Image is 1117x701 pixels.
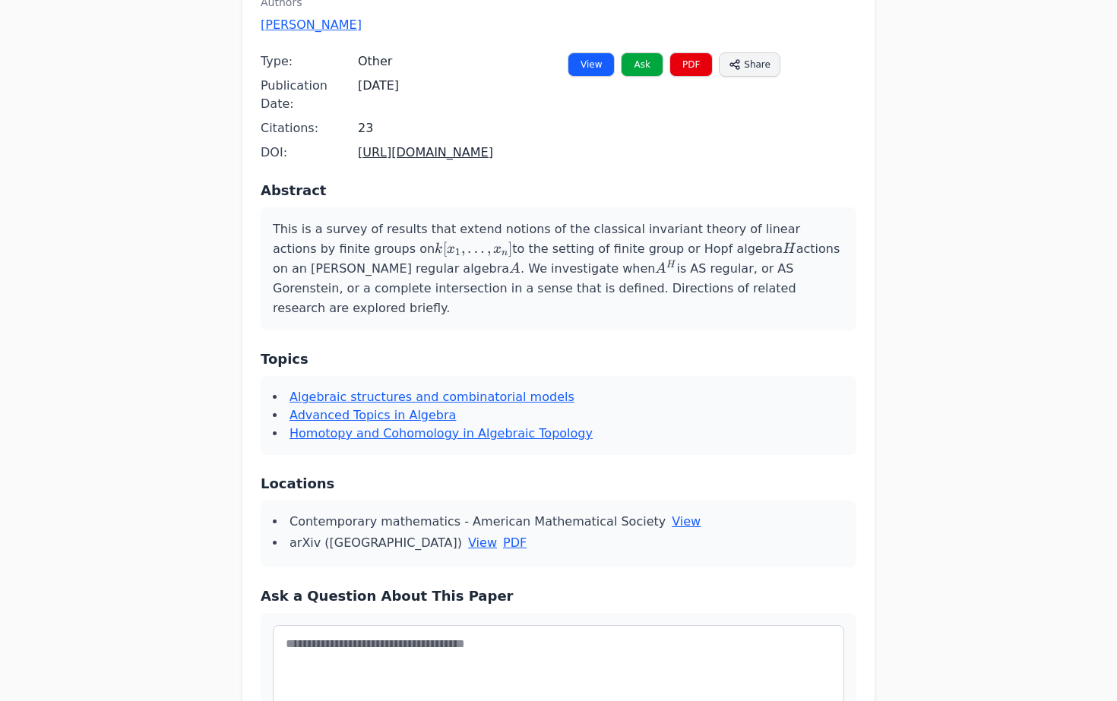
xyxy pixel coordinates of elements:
[461,240,465,257] span: ,
[273,219,844,318] p: This is a survey of results that extend notions of the classical invariant theory of linear actio...
[502,248,508,257] span: n
[261,77,358,113] span: Publication Date:
[493,242,502,256] span: x
[621,52,663,77] a: Ask
[261,144,358,162] span: DOI:
[261,180,856,201] h3: Abstract
[435,242,442,256] span: k
[669,52,713,77] a: PDF
[672,513,701,531] a: View
[655,262,666,276] span: A
[443,240,447,257] span: [
[358,119,373,137] span: 23
[468,534,497,552] a: View
[447,242,455,256] span: x
[568,52,615,77] a: View
[290,390,574,404] a: Algebraic structures and combinatorial models
[290,426,593,440] a: Homotopy and Cohomology in Algebraic Topology
[261,119,358,137] span: Citations:
[273,513,844,531] li: Contemporary mathematics - American Mathematical Society
[261,52,358,71] span: Type:
[273,534,844,552] li: arXiv ([GEOGRAPHIC_DATA])
[467,240,485,257] span: …
[358,77,399,95] span: [DATE]
[666,260,675,270] span: H
[261,16,362,34] a: [PERSON_NAME]
[487,240,491,257] span: ,
[509,262,521,276] span: A
[783,242,795,256] span: H
[261,473,856,494] h3: Locations
[503,534,527,552] a: PDF
[290,408,456,422] a: Advanced Topics in Algebra
[744,58,771,71] span: Share
[358,52,392,71] span: Other
[358,145,493,159] a: [URL][DOMAIN_NAME]
[455,246,460,258] span: 1
[261,349,856,370] h3: Topics
[261,586,856,607] h3: Ask a Question About This Paper
[508,240,512,257] span: ]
